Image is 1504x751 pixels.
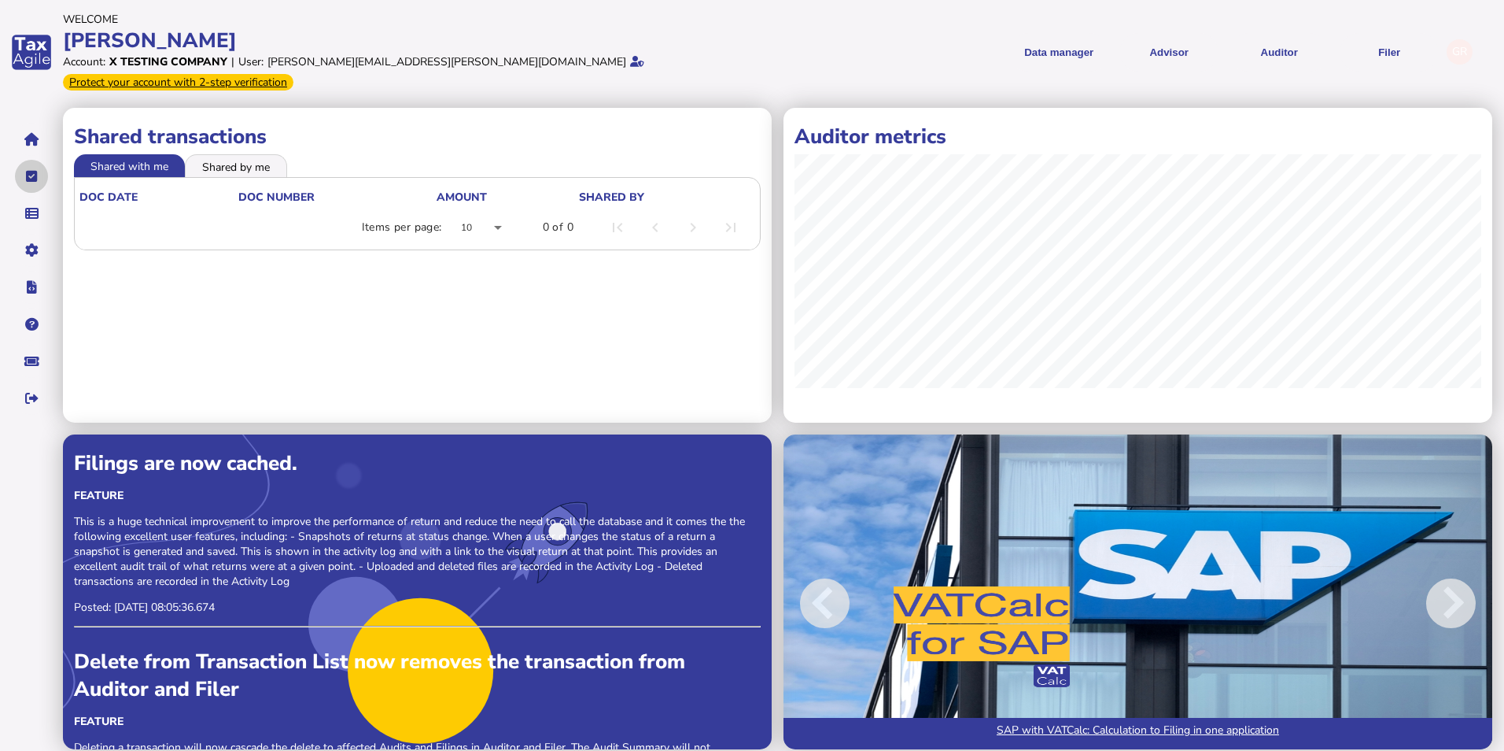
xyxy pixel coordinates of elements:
div: Profile settings [1447,39,1473,65]
div: doc number [238,190,435,205]
div: Feature [74,488,761,503]
p: This is a huge technical improvement to improve the performance of return and reduce the need to ... [74,514,761,589]
button: Raise a support ticket [15,345,48,378]
div: shared by [579,190,752,205]
div: Feature [74,714,761,729]
button: Data manager [15,197,48,230]
p: Posted: [DATE] 08:05:36.674 [74,600,761,615]
i: Email verified [630,56,644,67]
h1: Auditor metrics [794,123,1481,150]
li: Shared with me [74,154,185,176]
div: Amount [437,190,577,205]
menu: navigate products [755,33,1439,72]
div: 0 of 0 [543,220,573,235]
div: X Testing Company [109,54,227,69]
button: Developer hub links [15,271,48,304]
div: Welcome [63,12,747,27]
a: SAP with VATCalc: Calculation to Filing in one application [783,718,1492,749]
button: Filer [1340,33,1439,72]
i: Data manager [25,213,39,214]
button: Shows a dropdown of Data manager options [1009,33,1108,72]
div: Items per page: [362,220,442,235]
div: doc number [238,190,315,205]
div: shared by [579,190,644,205]
button: Tasks [15,160,48,193]
img: Image for blog post: SAP with VATCalc: Calculation to Filing in one application [783,435,1492,749]
div: User: [238,54,264,69]
button: Manage settings [15,234,48,267]
div: Delete from Transaction List now removes the transaction from Auditor and Filer [74,648,761,703]
div: doc date [79,190,138,205]
div: doc date [79,190,237,205]
div: [PERSON_NAME] [63,27,747,54]
h1: Shared transactions [74,123,761,150]
button: Shows a dropdown of VAT Advisor options [1119,33,1218,72]
div: [PERSON_NAME][EMAIL_ADDRESS][PERSON_NAME][DOMAIN_NAME] [267,54,626,69]
button: Sign out [15,382,48,415]
div: Account: [63,54,105,69]
div: Amount [437,190,487,205]
button: Auditor [1229,33,1329,72]
div: | [231,54,234,69]
li: Shared by me [185,154,287,176]
div: From Oct 1, 2025, 2-step verification will be required to login. Set it up now... [63,74,293,91]
button: Home [15,123,48,156]
div: Filings are now cached. [74,449,761,477]
button: Help pages [15,308,48,341]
